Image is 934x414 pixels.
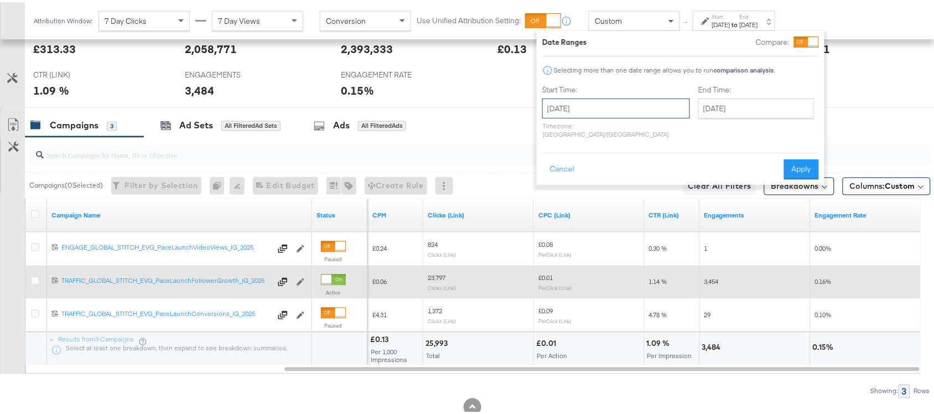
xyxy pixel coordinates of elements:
[105,14,147,24] span: 7 Day Clicks
[428,239,438,247] span: 824
[179,117,213,130] div: Ad Sets
[538,316,572,323] sub: Per Click (Link)
[221,119,281,129] div: All Filtered Ad Sets
[29,179,103,189] div: Campaigns ( 0 Selected)
[681,19,692,23] span: ↑
[326,14,366,24] span: Conversion
[428,209,530,218] a: The number of clicks on links appearing on your ad or Page that direct people to your sites off F...
[649,242,667,251] span: 0.30 %
[210,175,230,193] div: 0
[218,14,260,24] span: 7 Day Views
[321,254,346,261] label: Paused
[542,82,690,93] label: Start Time:
[647,350,692,358] span: Per Impression
[683,175,756,193] button: Clear All Filters
[815,242,832,251] span: 0.00%
[815,209,917,218] a: # of Engagements / Impressions
[371,346,407,362] span: Per 1,000 Impressions
[537,350,567,358] span: Per Action
[44,138,849,159] input: Search Campaigns by Name, ID or Objective
[185,39,237,55] div: 2,058,771
[33,68,116,78] span: CTR (LINK)
[185,81,214,97] div: 3,484
[341,39,393,55] div: 2,393,333
[843,175,931,193] button: Columns:Custom
[542,35,587,45] div: Date Ranges
[815,276,832,284] span: 0.16%
[815,309,832,317] span: 0.10%
[850,179,915,190] span: Columns:
[341,81,375,97] div: 0.15%
[61,308,271,317] div: TRAFFIC_GLOBAL_STITCH_EVG_PaceLaunchConversions_IG_2025
[704,309,711,317] span: 29
[649,276,667,284] span: 1.14 %
[538,250,572,256] sub: Per Click (Link)
[784,157,819,177] button: Apply
[649,209,696,218] a: The number of clicks received on a link in your ad divided by the number of impressions.
[870,385,899,393] div: Showing:
[372,242,387,251] span: £0.24
[428,272,445,280] span: 23,797
[712,18,730,27] div: [DATE]
[538,283,572,289] sub: Per Click (Link)
[730,18,740,27] strong: to
[899,382,910,396] div: 3
[704,242,708,251] span: 1
[107,120,117,130] div: 3
[61,241,271,252] a: ENGAGE_GLOBAL_STITCH_EVG_PaceLaunchVideoViews_IG_2025
[813,340,837,351] div: 0.15%
[428,316,456,323] sub: Clicks (Link)
[542,157,582,177] button: Cancel
[61,275,271,286] a: TRAFFIC_GLOBAL_STITCH_EVG_PaceLaunchFollowerGrowth_IG_2025
[61,308,271,319] a: TRAFFIC_GLOBAL_STITCH_EVG_PaceLaunchConversions_IG_2025
[370,333,392,343] div: £0.13
[426,350,440,358] span: Total
[316,209,363,218] a: Shows the current state of your Ad Campaign.
[740,18,758,27] div: [DATE]
[428,305,442,313] span: 1,372
[51,209,308,218] a: Your campaign name.
[333,117,350,130] div: Ads
[885,179,915,189] span: Custom
[712,11,730,18] label: Start:
[740,11,758,18] label: End:
[538,272,553,280] span: £0.01
[428,283,456,289] sub: Clicks (Link)
[538,209,640,218] a: The average cost for each link click you've received from your ad.
[417,13,521,24] label: Use Unified Attribution Setting:
[649,309,667,317] span: 4.78 %
[61,275,271,283] div: TRAFFIC_GLOBAL_STITCH_EVG_PaceLaunchFollowerGrowth_IG_2025
[553,64,776,72] div: Selecting more than one date range allows you to run .
[358,119,406,129] div: All Filtered Ads
[372,276,387,284] span: £0.06
[538,305,553,313] span: £0.09
[538,239,553,247] span: £0.08
[647,337,673,347] div: 1.09 %
[321,320,346,328] label: Paused
[33,15,93,23] div: Attribution Window:
[714,64,774,72] strong: comparison analysis
[185,68,268,78] span: ENGAGEMENTS
[595,14,622,24] span: Custom
[704,209,806,218] a: Post Likes + Post Reactions + Post Comments + Page Likes
[764,175,834,193] button: Breakdowns
[428,250,456,256] sub: Clicks (Link)
[688,178,751,192] span: Clear All Filters
[497,39,527,55] div: £0.13
[33,39,76,55] div: £313.33
[702,340,724,351] div: 3,484
[341,68,424,78] span: ENGAGEMENT RATE
[50,117,98,130] div: Campaigns
[914,385,931,393] div: Rows
[704,276,719,284] span: 3,454
[372,309,387,317] span: £4.31
[756,35,790,45] label: Compare:
[61,241,271,250] div: ENGAGE_GLOBAL_STITCH_EVG_PaceLaunchVideoViews_IG_2025
[33,81,69,97] div: 1.09 %
[536,337,559,347] div: £0.01
[698,82,819,93] label: End Time:
[426,337,451,347] div: 25,993
[542,120,690,136] p: Timezone: [GEOGRAPHIC_DATA]/[GEOGRAPHIC_DATA]
[321,287,346,294] label: Active
[372,209,419,218] a: The average cost you've paid to have 1,000 impressions of your ad.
